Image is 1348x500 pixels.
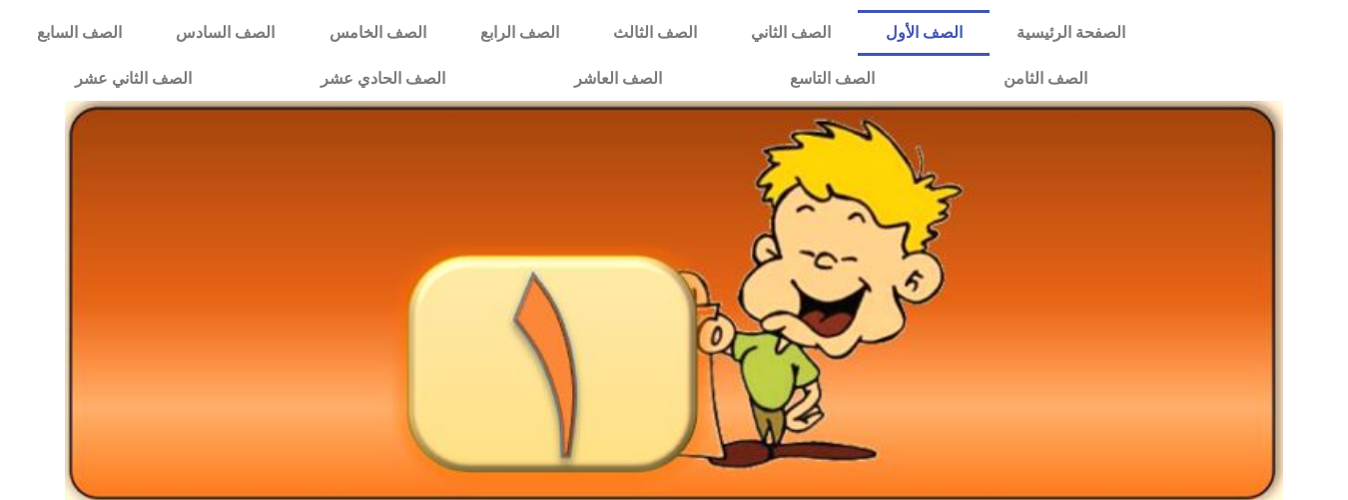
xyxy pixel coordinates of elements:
[303,10,453,56] a: الصف الخامس
[586,10,724,56] a: الصف الثالث
[256,56,509,102] a: الصف الحادي عشر
[990,10,1152,56] a: الصفحة الرئيسية
[858,10,989,56] a: الصف الأول
[10,56,256,102] a: الصف الثاني عشر
[149,10,302,56] a: الصف السادس
[724,10,858,56] a: الصف الثاني
[509,56,726,102] a: الصف العاشر
[940,56,1152,102] a: الصف الثامن
[453,10,586,56] a: الصف الرابع
[10,10,149,56] a: الصف السابع
[726,56,940,102] a: الصف التاسع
